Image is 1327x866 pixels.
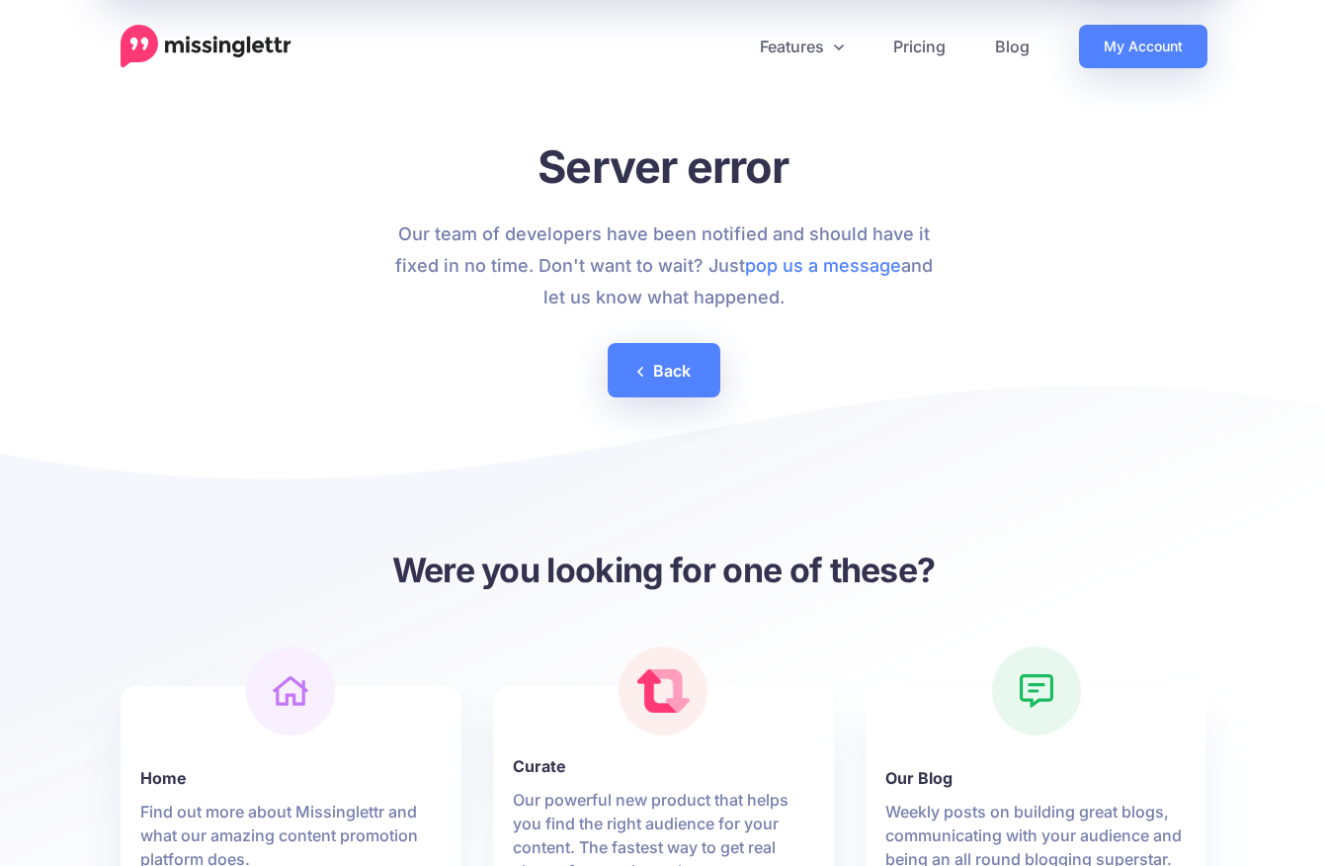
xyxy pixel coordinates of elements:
p: Our team of developers have been notified and should have it fixed in no time. Don't want to wait... [384,218,943,313]
a: Back [608,343,720,397]
a: Pricing [869,25,970,68]
a: Features [735,25,869,68]
a: Blog [970,25,1054,68]
h1: Server error [384,139,943,194]
a: My Account [1079,25,1207,68]
img: curate.png [637,669,691,713]
a: Home [121,25,291,68]
h3: Were you looking for one of these? [121,548,1207,592]
a: pop us a message [745,255,901,276]
b: Our Blog [885,766,1187,790]
b: Curate [513,754,814,778]
b: Home [140,766,442,790]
